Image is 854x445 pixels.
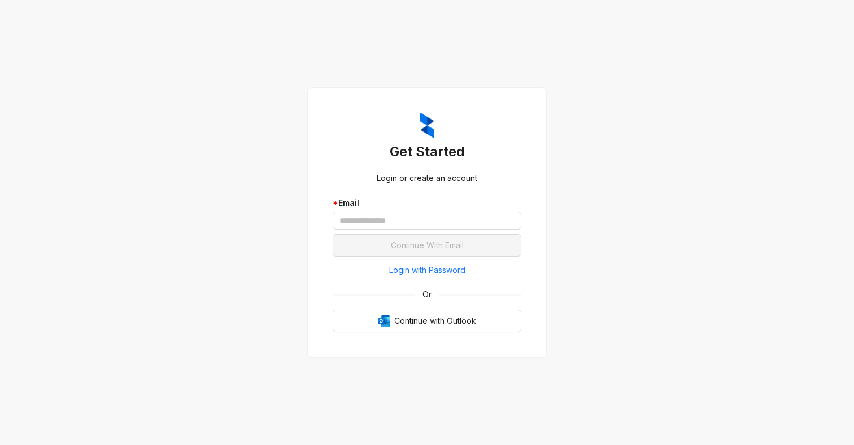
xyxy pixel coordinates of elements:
img: ZumaIcon [420,113,434,139]
h3: Get Started [333,143,521,161]
span: Continue with Outlook [394,315,476,327]
button: Login with Password [333,261,521,279]
img: Outlook [378,315,390,327]
div: Email [333,197,521,209]
button: OutlookContinue with Outlook [333,310,521,332]
span: Or [415,288,439,301]
div: Login or create an account [333,172,521,184]
span: Login with Password [389,264,465,276]
button: Continue With Email [333,234,521,257]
